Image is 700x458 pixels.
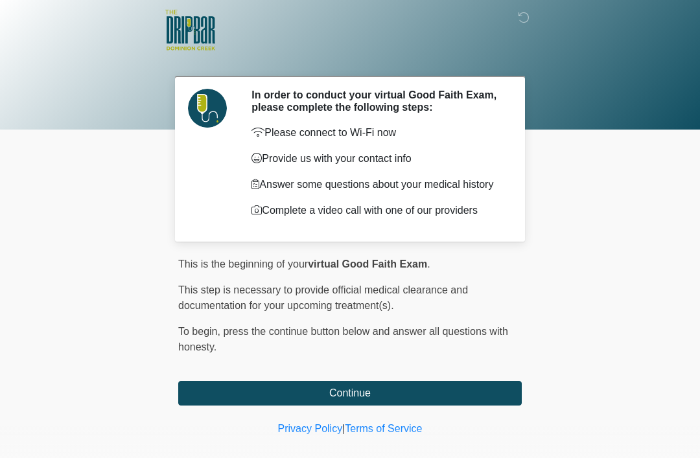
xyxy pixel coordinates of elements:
span: This is the beginning of your [178,258,308,269]
span: . [427,258,430,269]
h2: In order to conduct your virtual Good Faith Exam, please complete the following steps: [251,89,502,113]
a: | [342,423,345,434]
img: Agent Avatar [188,89,227,128]
span: This step is necessary to provide official medical clearance and documentation for your upcoming ... [178,284,468,311]
span: To begin, [178,326,223,337]
img: The DRIPBaR - San Antonio Dominion Creek Logo [165,10,215,52]
p: Provide us with your contact info [251,151,502,166]
p: Please connect to Wi-Fi now [251,125,502,141]
strong: virtual Good Faith Exam [308,258,427,269]
button: Continue [178,381,522,406]
p: Complete a video call with one of our providers [251,203,502,218]
span: press the continue button below and answer all questions with honesty. [178,326,508,352]
p: Answer some questions about your medical history [251,177,502,192]
a: Terms of Service [345,423,422,434]
a: Privacy Policy [278,423,343,434]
